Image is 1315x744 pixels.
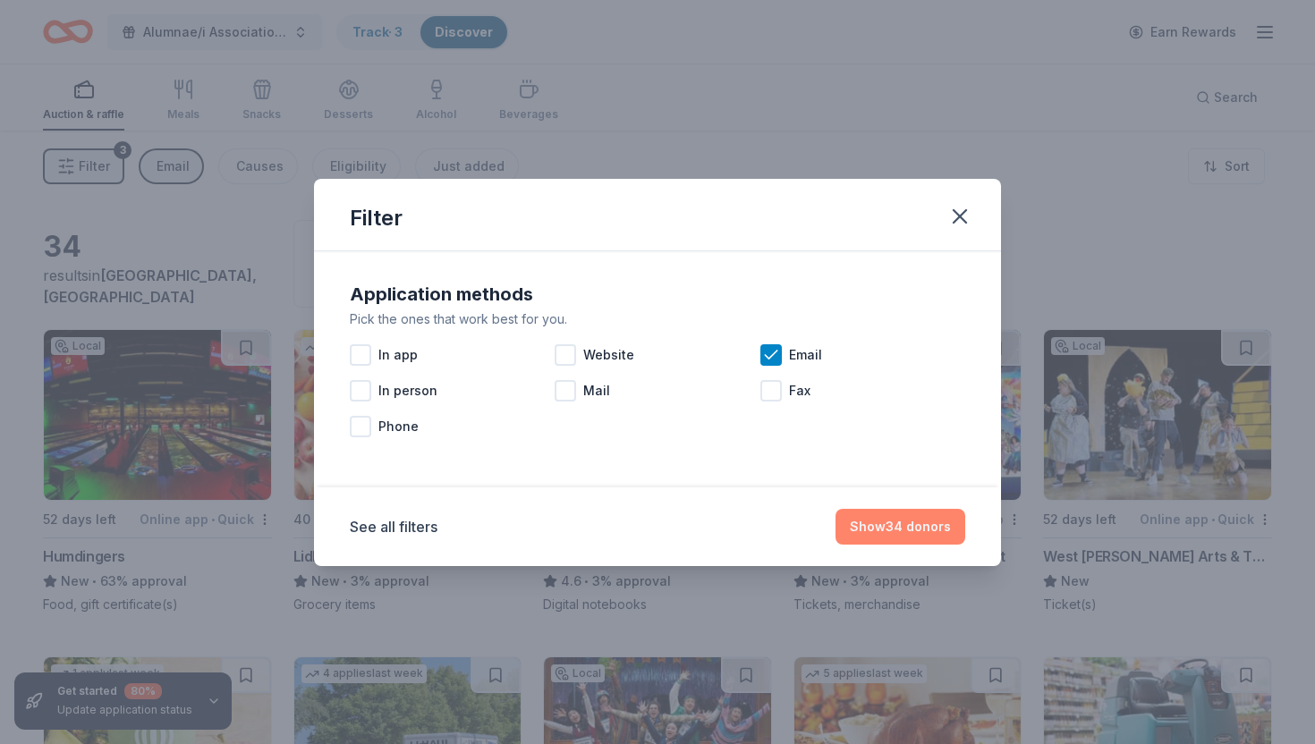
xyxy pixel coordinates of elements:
button: Show34 donors [836,509,965,545]
span: Phone [378,416,419,437]
span: Email [789,344,822,366]
div: Application methods [350,280,965,309]
span: In app [378,344,418,366]
span: Fax [789,380,810,402]
div: Filter [350,204,403,232]
button: See all filters [350,516,437,537]
span: In person [378,380,437,402]
span: Website [583,344,634,366]
span: Mail [583,380,610,402]
div: Pick the ones that work best for you. [350,309,965,330]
